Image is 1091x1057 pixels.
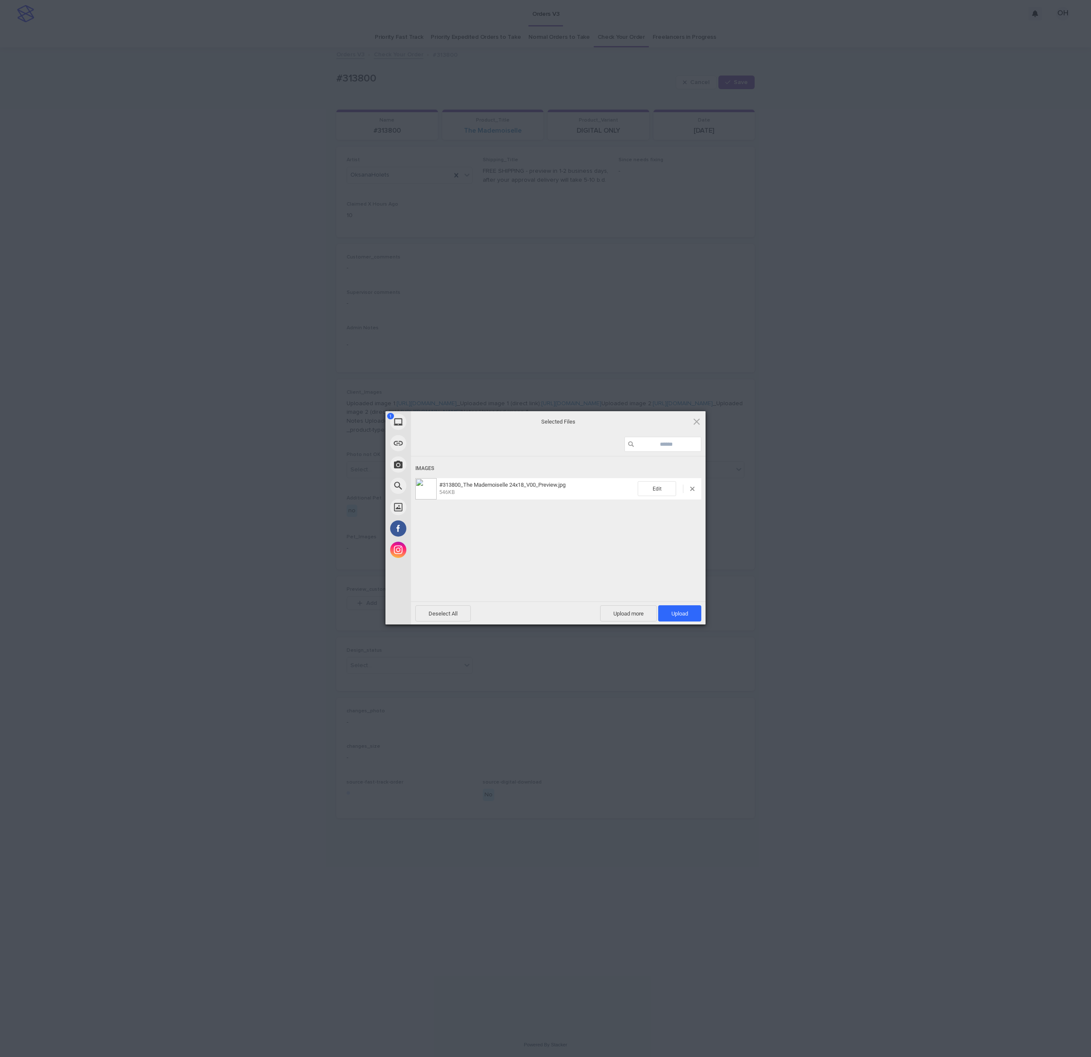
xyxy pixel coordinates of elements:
[415,605,471,621] span: Deselect All
[385,454,488,475] div: Take Photo
[600,605,657,621] span: Upload more
[385,411,488,433] div: My Device
[385,518,488,539] div: Facebook
[473,418,644,426] span: Selected Files
[385,433,488,454] div: Link (URL)
[439,489,455,495] span: 546KB
[692,417,701,426] span: Click here or hit ESC to close picker
[387,413,394,419] span: 1
[385,497,488,518] div: Unsplash
[415,461,701,476] div: Images
[658,605,701,621] span: Upload
[385,539,488,560] div: Instagram
[439,482,566,488] span: #313800_The Mademoiselle 24x18_V00_Preview.jpg
[437,482,638,496] span: #313800_The Mademoiselle 24x18_V00_Preview.jpg
[638,481,676,496] span: Edit
[671,610,688,617] span: Upload
[415,478,437,499] img: 07ca2012-fd05-454d-ba1a-b8dc8f1551d2
[385,475,488,497] div: Web Search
